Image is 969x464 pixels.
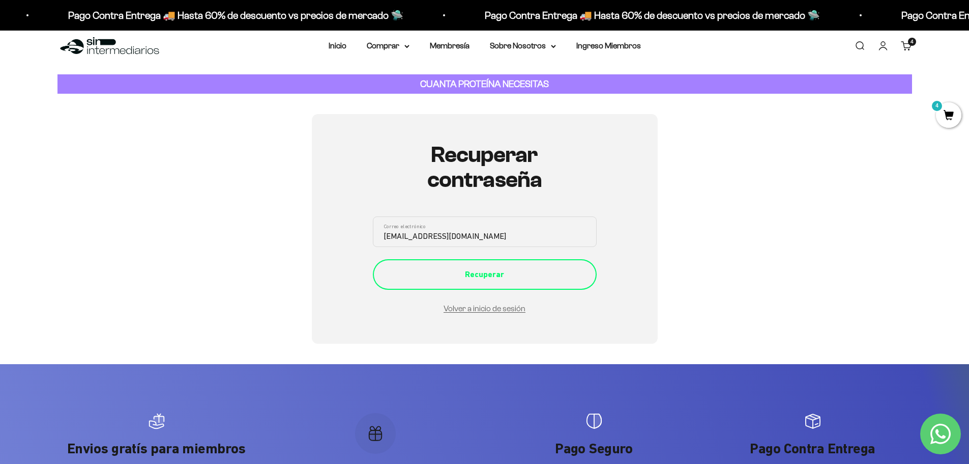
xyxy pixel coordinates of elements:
[57,440,256,458] p: Envios gratís para miembros
[931,100,943,112] mark: 4
[911,39,913,44] span: 4
[430,41,469,50] a: Membresía
[495,440,693,458] p: Pago Seguro
[714,440,912,458] p: Pago Contra Entrega
[367,39,409,52] summary: Comprar
[67,7,402,23] p: Pago Contra Entrega 🚚 Hasta 60% de descuento vs precios de mercado 🛸
[576,41,641,50] a: Ingreso Miembros
[373,143,597,192] h1: Recuperar contraseña
[936,111,961,122] a: 4
[490,39,556,52] summary: Sobre Nosotros
[484,7,819,23] p: Pago Contra Entrega 🚚 Hasta 60% de descuento vs precios de mercado 🛸
[393,268,576,281] div: Recuperar
[329,41,346,50] a: Inicio
[373,259,597,290] button: Recuperar
[444,304,525,313] a: Volver a inicio de sesión
[420,78,549,89] strong: CUANTA PROTEÍNA NECESITAS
